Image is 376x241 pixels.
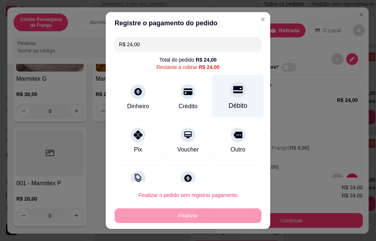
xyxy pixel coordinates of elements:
div: R$ 24,00 [199,63,220,71]
div: Outro [231,145,245,154]
div: R$ 24,00 [196,56,217,63]
div: Crédito [178,102,198,111]
div: Total do pedido [159,56,217,63]
div: Débito [229,101,247,110]
div: Pix [134,145,142,154]
button: Close [257,14,269,25]
header: Registre o pagamento do pedido [106,12,270,34]
input: Ex.: hambúrguer de cordeiro [119,37,257,52]
button: Finalizar o pedido sem registrar pagamento [115,188,261,202]
div: Restante a cobrar [156,63,220,71]
div: Dinheiro [127,102,149,111]
div: Voucher [177,145,199,154]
